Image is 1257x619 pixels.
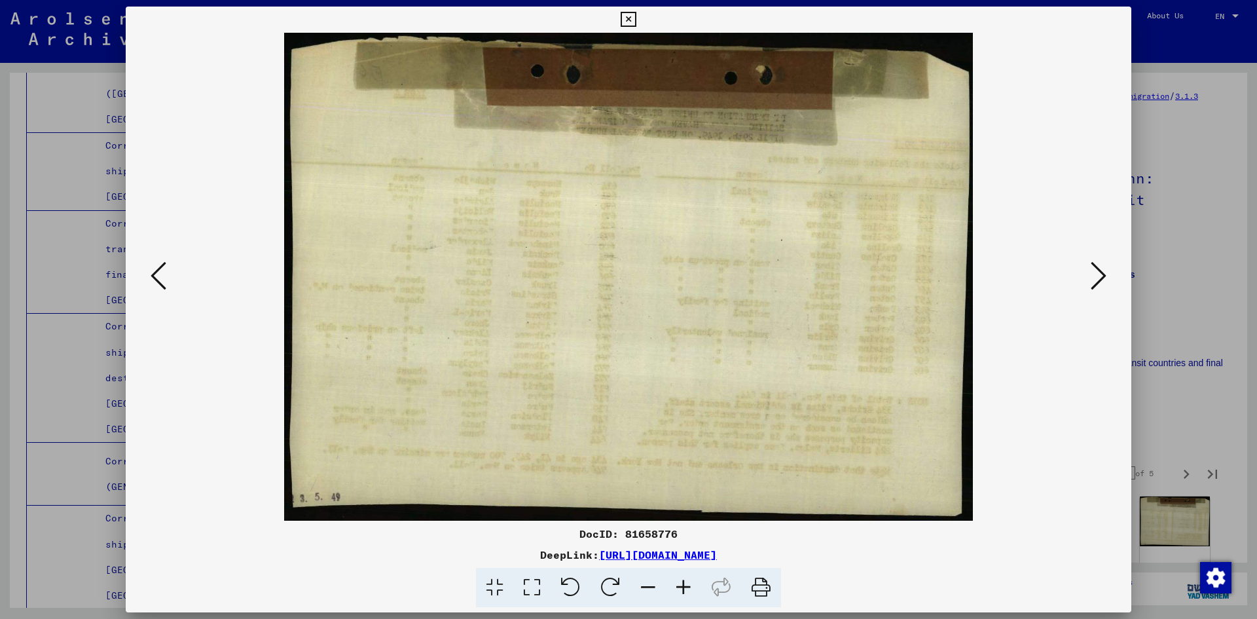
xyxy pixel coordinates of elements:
div: Change consent [1199,561,1231,593]
img: Change consent [1200,562,1231,593]
img: 002.jpg [284,33,974,521]
a: [URL][DOMAIN_NAME] [599,548,717,561]
div: DeepLink: [126,547,1131,563]
div: DocID: 81658776 [126,526,1131,542]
